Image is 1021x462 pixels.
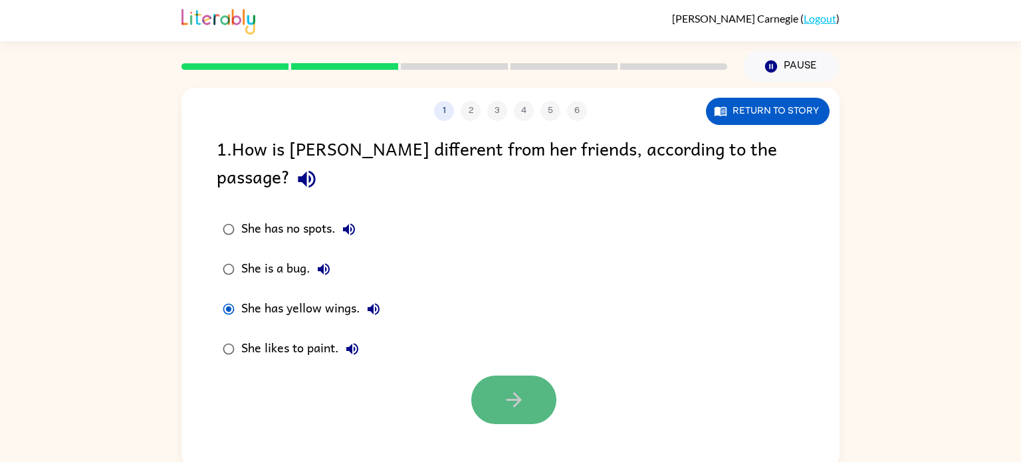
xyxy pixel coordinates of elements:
[804,12,836,25] a: Logout
[217,134,804,196] div: 1 . How is [PERSON_NAME] different from her friends, according to the passage?
[241,296,387,322] div: She has yellow wings.
[672,12,840,25] div: ( )
[434,101,454,121] button: 1
[241,336,366,362] div: She likes to paint.
[360,296,387,322] button: She has yellow wings.
[241,256,337,283] div: She is a bug.
[310,256,337,283] button: She is a bug.
[181,5,255,35] img: Literably
[241,216,362,243] div: She has no spots.
[706,98,830,125] button: Return to story
[339,336,366,362] button: She likes to paint.
[672,12,800,25] span: [PERSON_NAME] Carnegie
[336,216,362,243] button: She has no spots.
[743,51,840,82] button: Pause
